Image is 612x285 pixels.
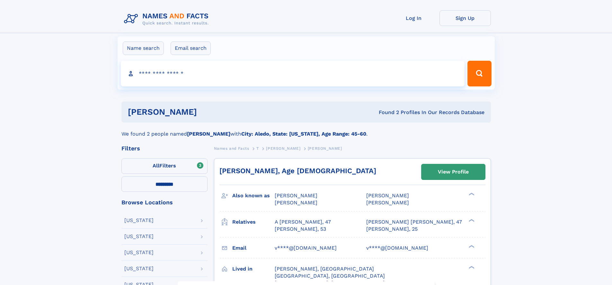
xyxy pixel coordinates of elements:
[467,218,475,222] div: ❯
[467,265,475,269] div: ❯
[275,226,326,233] a: [PERSON_NAME], 53
[121,10,214,28] img: Logo Names and Facts
[256,144,259,152] a: T
[128,108,288,116] h1: [PERSON_NAME]
[308,146,342,151] span: [PERSON_NAME]
[467,192,475,196] div: ❯
[275,200,317,206] span: [PERSON_NAME]
[288,109,484,116] div: Found 2 Profiles In Our Records Database
[266,146,300,151] span: [PERSON_NAME]
[171,41,211,55] label: Email search
[421,164,485,180] a: View Profile
[121,61,465,86] input: search input
[388,10,439,26] a: Log In
[366,218,462,226] a: [PERSON_NAME] [PERSON_NAME], 47
[123,41,164,55] label: Name search
[275,266,374,272] span: [PERSON_NAME], [GEOGRAPHIC_DATA]
[124,250,154,255] div: [US_STATE]
[121,146,208,151] div: Filters
[275,218,331,226] a: A [PERSON_NAME], 47
[467,61,491,86] button: Search Button
[232,243,275,254] h3: Email
[124,234,154,239] div: [US_STATE]
[121,158,208,174] label: Filters
[219,167,376,175] a: [PERSON_NAME], Age [DEMOGRAPHIC_DATA]
[121,200,208,205] div: Browse Locations
[187,131,230,137] b: [PERSON_NAME]
[232,263,275,274] h3: Lived in
[366,226,418,233] a: [PERSON_NAME], 25
[232,217,275,227] h3: Relatives
[439,10,491,26] a: Sign Up
[124,266,154,271] div: [US_STATE]
[275,273,385,279] span: [GEOGRAPHIC_DATA], [GEOGRAPHIC_DATA]
[275,192,317,199] span: [PERSON_NAME]
[438,165,469,179] div: View Profile
[124,218,154,223] div: [US_STATE]
[232,190,275,201] h3: Also known as
[121,122,491,138] div: We found 2 people named with .
[366,200,409,206] span: [PERSON_NAME]
[266,144,300,152] a: [PERSON_NAME]
[256,146,259,151] span: T
[153,163,159,169] span: All
[214,144,249,152] a: Names and Facts
[467,244,475,248] div: ❯
[366,192,409,199] span: [PERSON_NAME]
[241,131,366,137] b: City: Aledo, State: [US_STATE], Age Range: 45-60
